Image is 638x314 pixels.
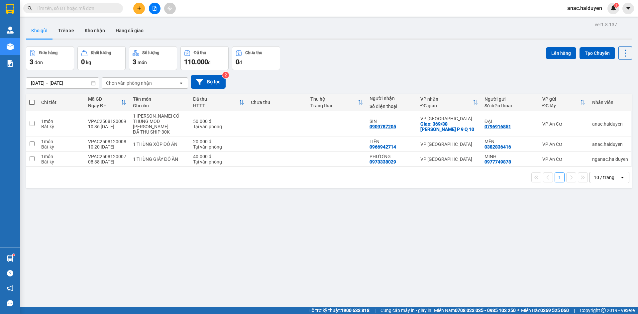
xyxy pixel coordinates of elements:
span: 3 [133,58,136,66]
button: Kho gửi [26,23,53,39]
div: Đã thu [194,51,206,55]
span: 0 [236,58,239,66]
div: 50.000 đ [193,119,244,124]
img: icon-new-feature [610,5,616,11]
button: aim [164,3,176,14]
div: 20.000 đ [193,139,244,144]
sup: 2 [222,72,229,78]
span: đơn [35,60,43,65]
div: VP [GEOGRAPHIC_DATA] [420,157,478,162]
sup: 1 [13,254,15,256]
div: Người nhận [370,96,414,101]
div: Chọn văn phòng nhận [106,80,152,86]
div: 1 THÙNG XỐP ĐỒ ĂN [133,142,186,147]
div: ĐC lấy [542,103,580,108]
div: Khối lượng [91,51,111,55]
div: VPAC2508120007 [88,154,126,159]
strong: 0369 525 060 [540,308,569,313]
div: VP An Cư [542,121,585,127]
span: Hỗ trợ kỹ thuật: [308,307,370,314]
div: 10 / trang [594,174,614,181]
div: Giao: 369/38 LÝ THÁI TỔ P 9 Q 10 [420,121,478,132]
div: Tên món [133,96,186,102]
img: logo-vxr [6,4,14,14]
div: Bất kỳ [41,159,81,164]
div: Mã GD [88,96,121,102]
div: 0966942714 [370,144,396,150]
span: message [7,300,13,306]
div: ĐẠI [484,119,536,124]
span: 1 [615,3,617,8]
div: Số điện thoại [370,104,414,109]
span: | [374,307,375,314]
div: 0909787205 [370,124,396,129]
button: Tạo Chuyến [580,47,615,59]
div: 0382836416 [484,144,511,150]
span: file-add [152,6,157,11]
strong: 1900 633 818 [341,308,370,313]
div: anac.haiduyen [592,121,628,127]
div: 10:36 [DATE] [88,124,126,129]
span: anac.haiduyen [562,4,607,12]
div: 1 món [41,154,81,159]
button: plus [133,3,145,14]
div: HTTT [193,103,239,108]
div: SIN [370,119,414,124]
div: Bất kỳ [41,124,81,129]
button: 1 [555,172,565,182]
div: 0973338029 [370,159,396,164]
span: plus [137,6,142,11]
span: notification [7,285,13,291]
img: warehouse-icon [7,43,14,50]
input: Tìm tên, số ĐT hoặc mã đơn [37,5,115,12]
sup: 1 [614,3,619,8]
div: 08:38 [DATE] [88,159,126,164]
div: Tại văn phòng [193,124,244,129]
button: Lên hàng [546,47,576,59]
div: Chưa thu [245,51,262,55]
button: Trên xe [53,23,79,39]
th: Toggle SortBy [190,94,248,111]
span: món [138,60,147,65]
div: 0796916851 [484,124,511,129]
div: VPAC2508120009 [88,119,126,124]
button: Đã thu110.000đ [180,46,229,70]
div: Thu hộ [310,96,358,102]
div: anac.haiduyen [592,142,628,147]
div: 10:20 [DATE] [88,144,126,150]
svg: open [620,175,625,180]
div: Đơn hàng [39,51,57,55]
div: VP [GEOGRAPHIC_DATA] [420,116,478,121]
img: warehouse-icon [7,255,14,262]
div: Chưa thu [251,100,303,105]
div: VPAC2508120008 [88,139,126,144]
div: Số điện thoại [484,103,536,108]
th: Toggle SortBy [417,94,481,111]
span: đ [239,60,242,65]
input: Select a date range. [26,78,99,88]
div: Nhân viên [592,100,628,105]
img: warehouse-icon [7,27,14,34]
div: 1 BỊCH TRẮNG CÓ THÙNG MOD BÊN TRONG [133,113,186,129]
th: Toggle SortBy [539,94,589,111]
button: Bộ lọc [191,75,226,89]
th: Toggle SortBy [307,94,366,111]
div: VP nhận [420,96,473,102]
button: Khối lượng0kg [77,46,126,70]
span: copyright [601,308,606,313]
div: nganac.haiduyen [592,157,628,162]
div: Chi tiết [41,100,81,105]
button: Hàng đã giao [110,23,149,39]
div: PHƯƠNG [370,154,414,159]
span: Cung cấp máy in - giấy in: [380,307,432,314]
span: aim [167,6,172,11]
div: 40.000 đ [193,154,244,159]
div: 0977749878 [484,159,511,164]
div: 1 món [41,139,81,144]
div: Tại văn phòng [193,159,244,164]
span: Miền Nam [434,307,516,314]
div: VP An Cư [542,157,585,162]
div: 1 món [41,119,81,124]
div: Ngày ĐH [88,103,121,108]
div: VP gửi [542,96,580,102]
